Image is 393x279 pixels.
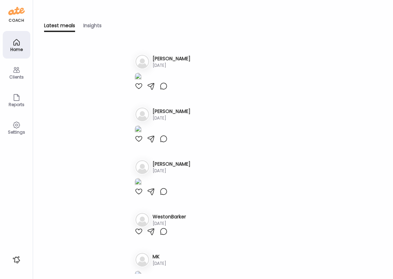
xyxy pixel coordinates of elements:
img: bg-avatar-default.svg [135,55,149,69]
img: ate [8,6,25,17]
img: bg-avatar-default.svg [135,253,149,267]
div: coach [9,18,24,23]
img: bg-avatar-default.svg [135,160,149,174]
img: images%2F09qnxXW17bRbK1A9tHwZ20ugH8N2%2FjjQzLsPOHAKtlQUpBhlO%2FsLiWV3gp2NWUuPl1p9pu_1080 [135,73,142,82]
img: images%2Fh0RzTmJEDwRJLpVssWYU24F0eRm2%2FUDtLHxMKhR2bgBXqIW6q%2F4AJF8daECd2BNIKI7Au5_1080 [135,178,142,187]
h3: MK [153,253,166,260]
div: Reports [4,102,29,107]
div: Settings [4,130,29,134]
img: bg-avatar-default.svg [135,213,149,227]
div: Home [4,47,29,52]
img: bg-avatar-default.svg [135,107,149,121]
div: [DATE] [153,260,166,267]
h3: [PERSON_NAME] [153,161,190,168]
h3: [PERSON_NAME] [153,108,190,115]
h3: WestonBarker [153,213,186,220]
div: [DATE] [153,220,186,227]
img: images%2FCg1UZFOpApawgxHCDn2NIu0Dqdu1%2F1TYxC1PYJldn2YP9Zrji%2FkagD25XNRo7jBBLV1vpl_1080 [135,125,142,135]
div: [DATE] [153,115,190,121]
div: Clients [4,75,29,79]
div: [DATE] [153,62,190,69]
div: Latest meals [44,22,75,32]
div: Insights [83,22,102,32]
h3: [PERSON_NAME] [153,55,190,62]
div: [DATE] [153,168,190,174]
